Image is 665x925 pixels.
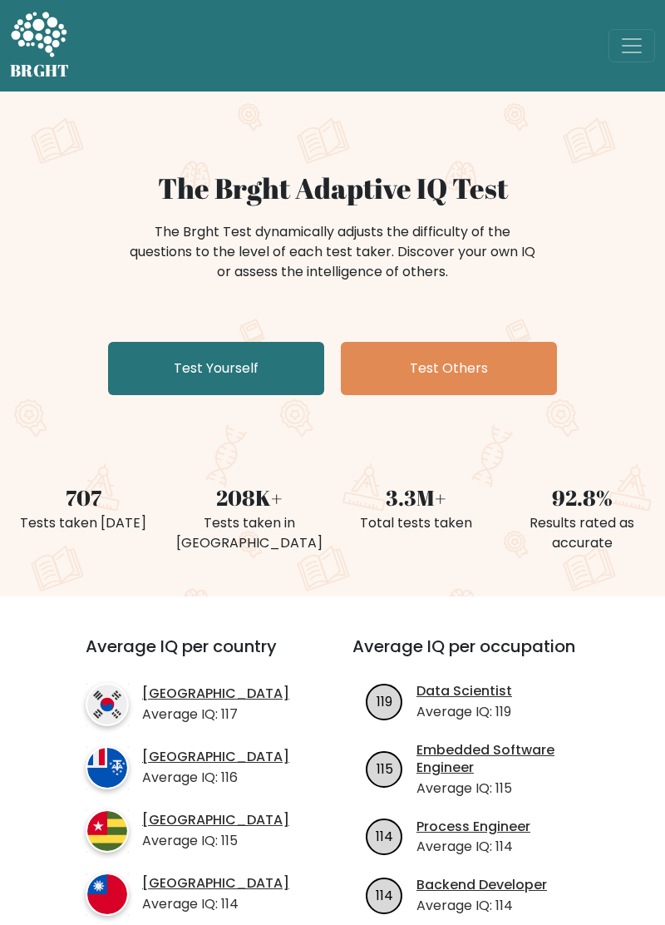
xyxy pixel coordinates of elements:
[142,705,289,725] p: Average IQ: 117
[86,636,293,676] h3: Average IQ per country
[342,513,489,533] div: Total tests taken
[341,342,557,395] a: Test Others
[86,809,129,853] img: country
[108,342,324,395] a: Test Yourself
[416,896,547,916] p: Average IQ: 114
[86,746,129,789] img: country
[125,222,540,282] div: The Brght Test dynamically adjusts the difficulty of the questions to the level of each test take...
[352,636,599,676] h3: Average IQ per occupation
[416,683,512,700] a: Data Scientist
[142,768,289,788] p: Average IQ: 116
[176,482,323,513] div: 208K+
[509,482,655,513] div: 92.8%
[142,685,289,703] a: [GEOGRAPHIC_DATA]
[416,837,530,857] p: Average IQ: 114
[10,513,156,533] div: Tests taken [DATE]
[142,875,289,893] a: [GEOGRAPHIC_DATA]
[86,873,129,916] img: country
[86,683,129,726] img: country
[416,819,530,836] a: Process Engineer
[376,886,393,905] text: 114
[377,692,392,711] text: 119
[142,812,289,829] a: [GEOGRAPHIC_DATA]
[376,827,393,846] text: 114
[377,759,393,779] text: 115
[142,831,289,851] p: Average IQ: 115
[416,702,512,722] p: Average IQ: 119
[416,779,599,799] p: Average IQ: 115
[176,513,323,553] div: Tests taken in [GEOGRAPHIC_DATA]
[416,877,547,894] a: Backend Developer
[10,61,70,81] h5: BRGHT
[10,482,156,513] div: 707
[142,749,289,766] a: [GEOGRAPHIC_DATA]
[509,513,655,553] div: Results rated as accurate
[10,171,655,205] h1: The Brght Adaptive IQ Test
[10,7,70,85] a: BRGHT
[142,894,289,914] p: Average IQ: 114
[416,742,599,777] a: Embedded Software Engineer
[342,482,489,513] div: 3.3M+
[608,29,655,62] button: Toggle navigation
